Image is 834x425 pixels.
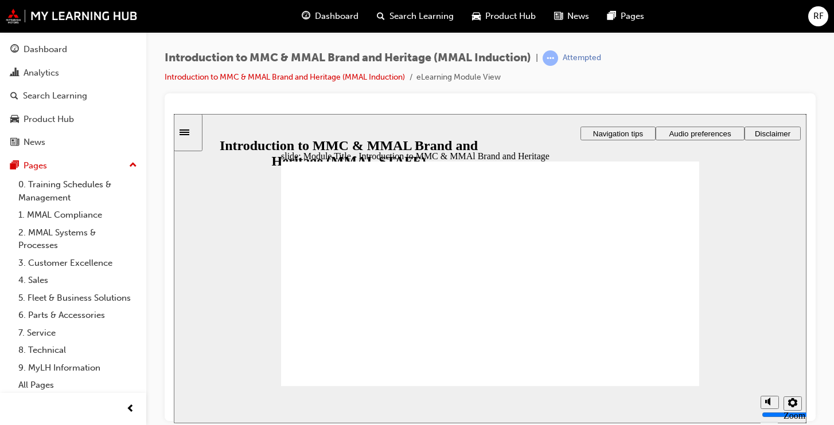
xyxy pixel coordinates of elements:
[581,272,627,309] div: misc controls
[389,10,454,23] span: Search Learning
[495,15,557,24] span: Audio preferences
[567,10,589,23] span: News
[10,161,19,171] span: pages-icon
[10,115,19,125] span: car-icon
[813,10,824,23] span: RF
[377,9,385,23] span: search-icon
[14,224,142,254] a: 2. MMAL Systems & Processes
[571,13,627,26] button: Disclaimer
[5,155,142,176] button: Pages
[293,5,368,28] a: guage-iconDashboard
[126,402,135,416] span: prev-icon
[485,10,536,23] span: Product Hub
[6,9,138,23] img: mmal
[14,176,142,206] a: 0. Training Schedules & Management
[14,341,142,359] a: 8. Technical
[5,85,142,107] a: Search Learning
[543,50,558,66] span: learningRecordVerb_ATTEMPT-icon
[10,137,19,148] span: news-icon
[607,9,616,23] span: pages-icon
[368,5,463,28] a: search-iconSearch Learning
[598,5,653,28] a: pages-iconPages
[165,72,405,82] a: Introduction to MMC & MMAL Brand and Heritage (MMAL Induction)
[545,5,598,28] a: news-iconNews
[610,282,628,297] button: Settings
[407,13,482,26] button: Navigation tips
[14,376,142,394] a: All Pages
[24,43,67,56] div: Dashboard
[24,113,74,126] div: Product Hub
[5,37,142,155] button: DashboardAnalyticsSearch LearningProduct HubNews
[24,159,47,172] div: Pages
[587,282,605,295] button: Mute (Ctrl+Alt+M)
[165,52,531,65] span: Introduction to MMC & MMAL Brand and Heritage (MMAL Induction)
[536,52,538,65] span: |
[14,271,142,289] a: 4. Sales
[588,296,662,305] input: volume
[621,10,644,23] span: Pages
[463,5,545,28] a: car-iconProduct Hub
[14,206,142,224] a: 1. MMAL Compliance
[5,109,142,130] a: Product Hub
[14,324,142,342] a: 7. Service
[581,15,617,24] span: Disclaimer
[14,254,142,272] a: 3. Customer Excellence
[610,297,632,327] label: Zoom to fit
[23,89,87,103] div: Search Learning
[14,306,142,324] a: 6. Parts & Accessories
[129,158,137,173] span: up-icon
[419,15,469,24] span: Navigation tips
[315,10,358,23] span: Dashboard
[554,9,563,23] span: news-icon
[10,45,19,55] span: guage-icon
[5,39,142,60] a: Dashboard
[10,91,18,101] span: search-icon
[482,13,571,26] button: Audio preferences
[5,132,142,153] a: News
[302,9,310,23] span: guage-icon
[472,9,481,23] span: car-icon
[24,66,59,80] div: Analytics
[14,289,142,307] a: 5. Fleet & Business Solutions
[416,71,501,84] li: eLearning Module View
[808,6,828,26] button: RF
[563,53,601,64] div: Attempted
[14,359,142,377] a: 9. MyLH Information
[10,68,19,78] span: chart-icon
[24,136,45,149] div: News
[5,62,142,84] a: Analytics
